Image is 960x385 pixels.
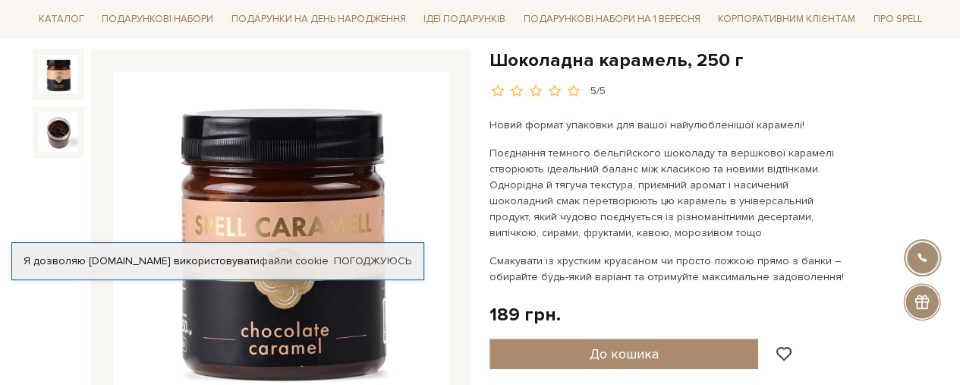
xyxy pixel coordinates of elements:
[96,8,219,31] a: Подарункові набори
[12,254,423,268] div: Я дозволяю [DOMAIN_NAME] використовувати
[33,8,90,31] a: Каталог
[225,8,412,31] a: Подарунки на День народження
[489,253,845,285] p: Смакувати із хрустким круасаном чи просто ложкою прямо з банки – обирайте будь-який варіант та от...
[518,6,707,32] a: Подарункові набори на 1 Вересня
[489,49,928,72] h1: Шоколадна карамель, 250 г
[489,145,845,241] p: Поєднання темного бельгійского шоколаду та вершкової карамелі створюють ідеальний баланс між клас...
[334,254,411,268] a: Погоджуюсь
[589,346,658,362] span: До кошика
[39,112,78,152] img: Шоколадна карамель, 250 г
[417,8,511,31] a: Ідеї подарунків
[712,6,861,32] a: Корпоративним клієнтам
[489,339,759,369] button: До кошика
[489,117,845,133] p: Новий формат упаковки для вашої найулюбленішої карамелі!
[590,84,606,99] div: 5/5
[867,8,928,31] a: Про Spell
[39,55,78,94] img: Шоколадна карамель, 250 г
[489,303,561,327] div: 189 грн.
[260,254,329,267] a: файли cookie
